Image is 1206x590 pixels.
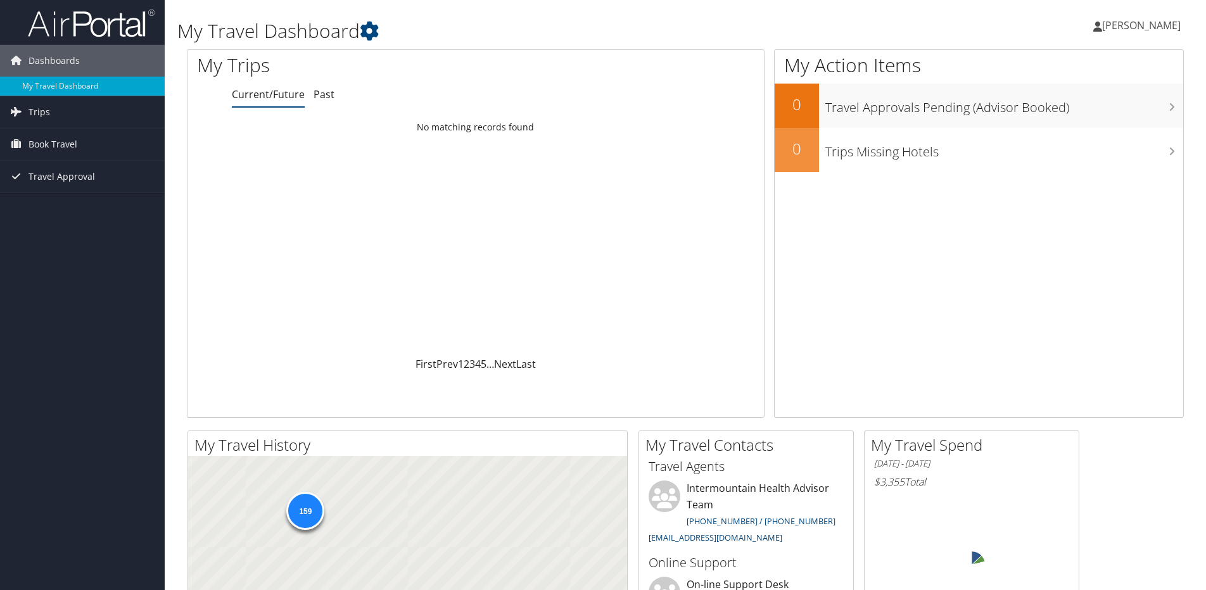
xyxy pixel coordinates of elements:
a: 0Trips Missing Hotels [775,128,1183,172]
span: … [486,357,494,371]
span: Book Travel [29,129,77,160]
a: [PHONE_NUMBER] / [PHONE_NUMBER] [687,515,835,527]
h6: Total [874,475,1069,489]
a: [EMAIL_ADDRESS][DOMAIN_NAME] [649,532,782,543]
a: Last [516,357,536,371]
h3: Travel Approvals Pending (Advisor Booked) [825,92,1183,116]
h1: My Travel Dashboard [177,18,854,44]
span: Dashboards [29,45,80,77]
h2: My Travel Spend [871,434,1079,456]
h3: Trips Missing Hotels [825,137,1183,161]
li: Intermountain Health Advisor Team [642,480,850,548]
span: Trips [29,96,50,128]
a: Past [314,87,334,101]
h3: Online Support [649,554,844,572]
a: [PERSON_NAME] [1093,6,1193,44]
a: Prev [436,357,458,371]
h2: 0 [775,94,819,115]
a: 4 [475,357,481,371]
div: 159 [286,492,324,530]
a: 0Travel Approvals Pending (Advisor Booked) [775,84,1183,128]
td: No matching records found [187,116,764,139]
a: First [416,357,436,371]
span: Travel Approval [29,161,95,192]
a: Current/Future [232,87,305,101]
a: 3 [469,357,475,371]
h6: [DATE] - [DATE] [874,458,1069,470]
h2: 0 [775,138,819,160]
a: 2 [464,357,469,371]
span: [PERSON_NAME] [1102,18,1181,32]
h2: My Travel Contacts [645,434,853,456]
span: $3,355 [874,475,904,489]
img: airportal-logo.png [28,8,155,38]
a: Next [494,357,516,371]
h2: My Travel History [194,434,627,456]
h3: Travel Agents [649,458,844,475]
h1: My Trips [197,52,514,78]
h1: My Action Items [775,52,1183,78]
a: 1 [458,357,464,371]
a: 5 [481,357,486,371]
